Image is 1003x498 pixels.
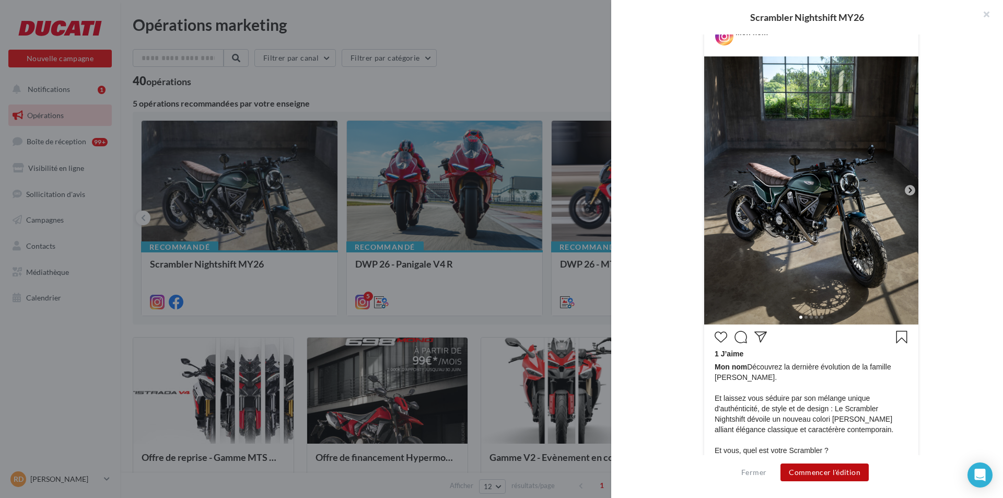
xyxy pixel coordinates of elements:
[734,331,747,343] svg: Commenter
[715,331,727,343] svg: J’aime
[628,13,986,22] div: Scrambler Nightshift MY26
[715,363,747,371] span: Mon nom
[737,466,771,479] button: Fermer
[715,349,908,362] div: 1 J’aime
[895,331,908,343] svg: Enregistrer
[715,362,908,477] span: Découvrez la dernière évolution de la famille [PERSON_NAME]. Et laissez vous séduire par son méla...
[780,464,869,481] button: Commencer l'édition
[967,462,993,488] div: Open Intercom Messenger
[754,331,767,343] svg: Partager la publication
